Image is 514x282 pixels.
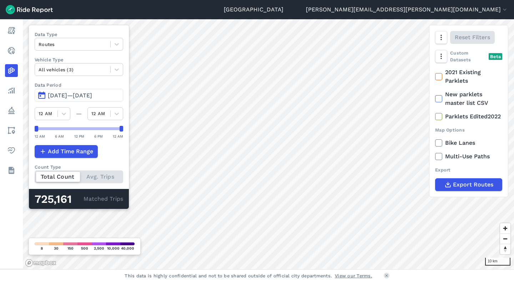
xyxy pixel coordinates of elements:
[48,147,93,156] span: Add Time Range
[48,92,92,99] span: [DATE]—[DATE]
[306,5,508,14] button: [PERSON_NAME][EMAIL_ADDRESS][PERSON_NAME][DOMAIN_NAME]
[224,5,283,14] a: [GEOGRAPHIC_DATA]
[335,272,372,279] a: View our Terms.
[5,104,18,117] a: Policy
[453,180,493,189] span: Export Routes
[35,56,123,63] label: Vehicle Type
[435,90,502,107] label: New parklets master list CSV
[25,259,56,267] a: Mapbox logo
[23,19,514,269] canvas: Map
[435,50,502,63] div: Custom Datasets
[5,144,18,157] a: Health
[500,234,510,244] button: Zoom out
[6,5,53,14] img: Ride Report
[94,133,103,139] div: 6 PM
[435,152,502,161] label: Multi-Use Paths
[113,133,123,139] div: 12 AM
[455,33,490,42] span: Reset Filters
[435,112,502,121] label: Parklets Edited2022
[435,139,502,147] label: Bike Lanes
[35,195,84,204] div: 725,161
[35,31,123,38] label: Data Type
[485,258,510,266] div: 10 km
[35,133,45,139] div: 12 AM
[5,164,18,177] a: Datasets
[500,223,510,234] button: Zoom in
[5,84,18,97] a: Analyze
[5,64,18,77] a: Heatmaps
[35,145,98,158] button: Add Time Range
[5,124,18,137] a: Areas
[35,164,123,170] div: Count Type
[489,53,502,60] div: Beta
[5,24,18,37] a: Report
[450,31,495,44] button: Reset Filters
[35,82,123,88] label: Data Period
[435,68,502,85] label: 2021 Existing Parklets
[70,109,87,118] div: —
[435,166,502,173] div: Export
[500,244,510,254] button: Reset bearing to north
[35,89,123,102] button: [DATE]—[DATE]
[29,189,129,209] div: Matched Trips
[55,133,64,139] div: 6 AM
[435,127,502,133] div: Map Options
[435,178,502,191] button: Export Routes
[74,133,84,139] div: 12 PM
[5,44,18,57] a: Realtime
